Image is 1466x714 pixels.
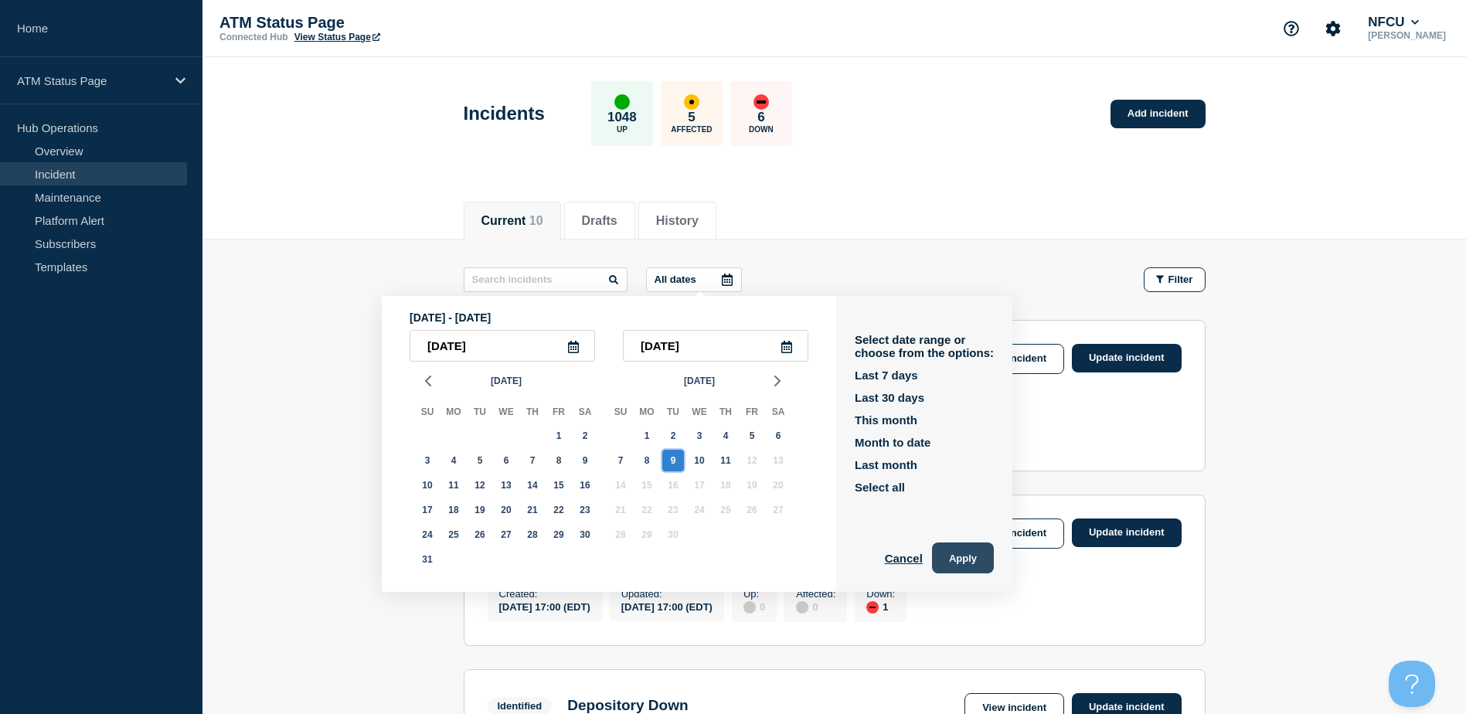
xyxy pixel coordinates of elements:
div: Saturday, Sep 20, 2025 [767,474,789,496]
div: Friday, Sep 12, 2025 [741,450,763,471]
div: Mo [634,403,660,423]
div: Wednesday, Aug 6, 2025 [495,450,517,471]
div: Tu [467,403,493,423]
p: Down [749,125,774,134]
p: Created : [499,588,590,600]
div: Sunday, Sep 28, 2025 [610,524,631,546]
a: View Status Page [294,32,380,42]
div: down [753,94,769,110]
p: 6 [757,110,764,125]
div: Friday, Aug 15, 2025 [548,474,570,496]
div: Saturday, Sep 6, 2025 [767,425,789,447]
div: Fr [546,403,572,423]
p: Affected [671,125,712,134]
button: Account settings [1317,12,1349,45]
button: Apply [932,542,994,573]
p: Updated : [621,588,713,600]
button: Select all [855,481,905,494]
p: ATM Status Page [219,14,529,32]
button: NFCU [1365,15,1422,30]
div: Tuesday, Sep 16, 2025 [662,474,684,496]
span: [DATE] [491,369,522,393]
div: Thursday, Aug 21, 2025 [522,499,543,521]
button: Cancel [885,542,923,573]
div: Tuesday, Sep 2, 2025 [662,425,684,447]
div: Sunday, Sep 21, 2025 [610,499,631,521]
div: Wednesday, Sep 3, 2025 [689,425,710,447]
div: [DATE] 17:00 (EDT) [621,600,713,613]
div: Sa [765,403,791,423]
button: Current 10 [481,214,543,228]
a: Update incident [1072,344,1182,372]
div: Tuesday, Sep 9, 2025 [662,450,684,471]
div: affected [684,94,699,110]
div: Tuesday, Aug 12, 2025 [469,474,491,496]
button: History [656,214,699,228]
div: Th [519,403,546,423]
div: Monday, Sep 8, 2025 [636,450,658,471]
button: Last 30 days [855,391,924,404]
div: [DATE] 17:00 (EDT) [499,600,590,613]
a: Update incident [1072,518,1182,547]
div: Thursday, Aug 7, 2025 [522,450,543,471]
iframe: Help Scout Beacon - Open [1389,661,1435,707]
div: Saturday, Aug 16, 2025 [574,474,596,496]
div: Tu [660,403,686,423]
div: Monday, Aug 4, 2025 [443,450,464,471]
p: Up [617,125,628,134]
div: Sunday, Aug 17, 2025 [417,499,438,521]
p: Down : [866,588,895,600]
div: Friday, Sep 19, 2025 [741,474,763,496]
p: ATM Status Page [17,74,165,87]
div: Friday, Sep 5, 2025 [741,425,763,447]
input: YYYY-MM-DD [623,330,808,362]
button: Support [1275,12,1308,45]
span: Filter [1168,274,1193,285]
div: Wednesday, Sep 17, 2025 [689,474,710,496]
div: Sunday, Aug 3, 2025 [417,450,438,471]
div: Friday, Aug 8, 2025 [548,450,570,471]
input: Search incidents [464,267,628,292]
button: [DATE] [678,369,721,393]
a: View incident [964,518,1064,549]
button: Last 7 days [855,369,918,382]
div: Sa [572,403,598,423]
div: Thursday, Sep 18, 2025 [715,474,736,496]
div: Saturday, Aug 30, 2025 [574,524,596,546]
div: Tuesday, Aug 26, 2025 [469,524,491,546]
div: Monday, Sep 15, 2025 [636,474,658,496]
p: All dates [655,274,696,285]
button: Month to date [855,436,930,449]
div: Monday, Aug 11, 2025 [443,474,464,496]
div: Friday, Aug 1, 2025 [548,425,570,447]
div: Monday, Sep 29, 2025 [636,524,658,546]
div: We [686,403,713,423]
p: [PERSON_NAME] [1365,30,1449,41]
div: Monday, Aug 18, 2025 [443,499,464,521]
h3: Depository Down [567,697,688,714]
button: All dates [646,267,742,292]
div: Su [414,403,440,423]
div: up [614,94,630,110]
div: We [493,403,519,423]
div: disabled [743,601,756,614]
span: [DATE] [684,369,715,393]
button: Filter [1144,267,1206,292]
input: YYYY-MM-DD [410,330,595,362]
div: Wednesday, Aug 27, 2025 [495,524,517,546]
div: Saturday, Aug 23, 2025 [574,499,596,521]
div: 0 [796,600,835,614]
div: Sunday, Sep 7, 2025 [610,450,631,471]
div: Wednesday, Aug 20, 2025 [495,499,517,521]
div: Monday, Aug 25, 2025 [443,524,464,546]
div: Friday, Aug 22, 2025 [548,499,570,521]
a: View incident [964,344,1064,374]
button: Drafts [582,214,617,228]
div: Tuesday, Sep 23, 2025 [662,499,684,521]
div: Sunday, Sep 14, 2025 [610,474,631,496]
div: Saturday, Aug 9, 2025 [574,450,596,471]
span: 10 [529,214,543,227]
div: Wednesday, Sep 24, 2025 [689,499,710,521]
div: Fr [739,403,765,423]
div: 1 [866,600,895,614]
